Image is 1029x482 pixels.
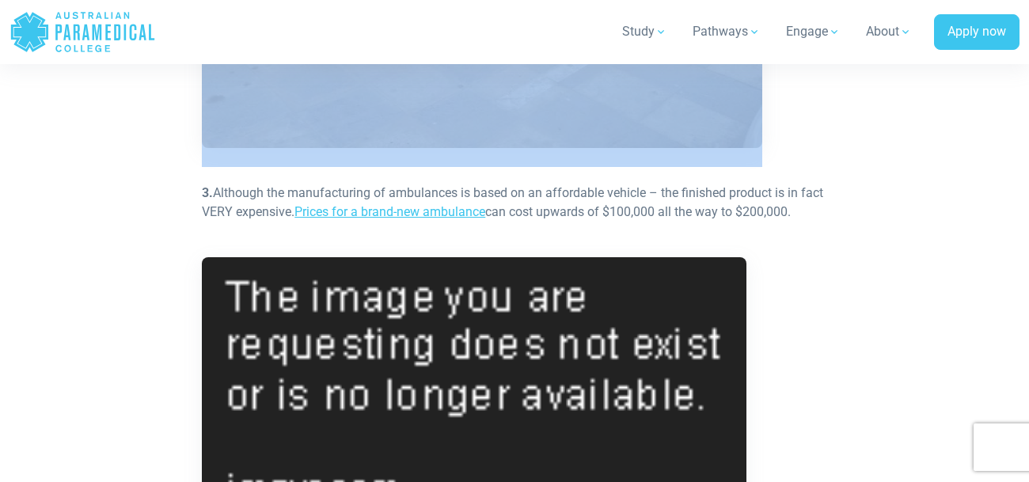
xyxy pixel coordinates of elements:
[683,9,770,54] a: Pathways
[294,204,485,219] a: Prices for a brand-new ambulance
[934,14,1020,51] a: Apply now
[856,9,921,54] a: About
[613,9,677,54] a: Study
[202,184,826,222] p: Although the manufacturing of ambulances is based on an affordable vehicle – the finished product...
[202,185,213,200] strong: 3.
[776,9,850,54] a: Engage
[9,6,156,58] a: Australian Paramedical College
